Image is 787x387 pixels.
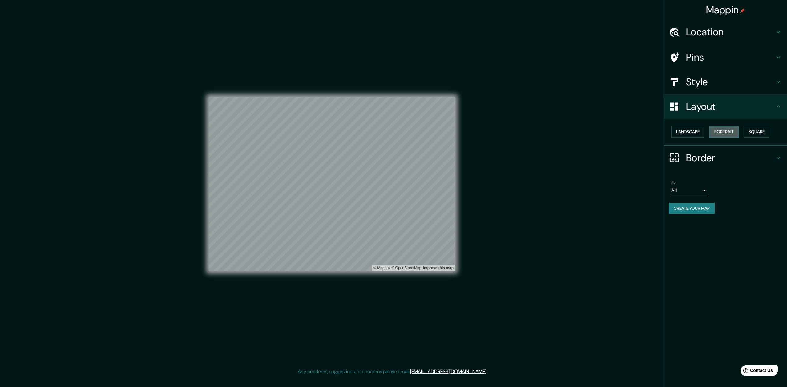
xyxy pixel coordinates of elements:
a: Map feedback [423,266,454,270]
iframe: Help widget launcher [732,363,780,380]
button: Square [744,126,769,138]
button: Portrait [709,126,739,138]
a: [EMAIL_ADDRESS][DOMAIN_NAME] [410,368,486,375]
div: Layout [664,94,787,119]
div: Pins [664,45,787,70]
h4: Layout [686,100,775,113]
a: Mapbox [373,266,390,270]
button: Create your map [669,203,715,214]
img: pin-icon.png [740,8,745,13]
label: Size [671,180,678,185]
h4: Mappin [706,4,745,16]
h4: Pins [686,51,775,63]
canvas: Map [209,97,455,271]
div: Border [664,146,787,170]
div: Style [664,70,787,94]
button: Landscape [671,126,704,138]
div: . [487,368,488,375]
a: OpenStreetMap [391,266,421,270]
div: Location [664,20,787,44]
p: Any problems, suggestions, or concerns please email . [298,368,487,375]
div: . [488,368,489,375]
div: A4 [671,186,708,195]
h4: Border [686,152,775,164]
h4: Style [686,76,775,88]
h4: Location [686,26,775,38]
